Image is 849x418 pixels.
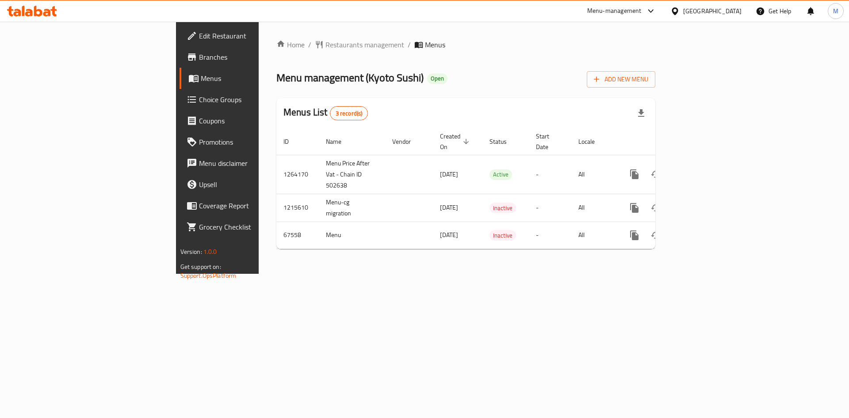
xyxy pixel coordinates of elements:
[199,137,311,147] span: Promotions
[276,128,716,249] table: enhanced table
[283,136,300,147] span: ID
[529,155,571,194] td: -
[180,216,318,238] a: Grocery Checklist
[440,169,458,180] span: [DATE]
[571,155,617,194] td: All
[199,200,311,211] span: Coverage Report
[180,195,318,216] a: Coverage Report
[440,229,458,241] span: [DATE]
[276,39,655,50] nav: breadcrumb
[199,222,311,232] span: Grocery Checklist
[631,103,652,124] div: Export file
[180,270,237,281] a: Support.OpsPlatform
[199,31,311,41] span: Edit Restaurant
[319,222,385,249] td: Menu
[180,46,318,68] a: Branches
[199,52,311,62] span: Branches
[683,6,742,16] div: [GEOGRAPHIC_DATA]
[180,131,318,153] a: Promotions
[624,197,645,219] button: more
[624,164,645,185] button: more
[283,106,368,120] h2: Menus List
[529,194,571,222] td: -
[425,39,445,50] span: Menus
[319,194,385,222] td: Menu-cg migration
[180,153,318,174] a: Menu disclaimer
[276,68,424,88] span: Menu management ( Kyoto Sushi )
[330,106,368,120] div: Total records count
[180,174,318,195] a: Upsell
[833,6,838,16] span: M
[529,222,571,249] td: -
[594,74,648,85] span: Add New Menu
[624,225,645,246] button: more
[180,25,318,46] a: Edit Restaurant
[392,136,422,147] span: Vendor
[330,109,368,118] span: 3 record(s)
[587,71,655,88] button: Add New Menu
[180,68,318,89] a: Menus
[201,73,311,84] span: Menus
[490,203,516,213] span: Inactive
[645,225,666,246] button: Change Status
[427,75,447,82] span: Open
[571,222,617,249] td: All
[490,203,516,213] div: Inactive
[571,194,617,222] td: All
[180,246,202,257] span: Version:
[617,128,716,155] th: Actions
[490,169,512,180] span: Active
[490,169,512,180] div: Active
[578,136,606,147] span: Locale
[180,261,221,272] span: Get support on:
[319,155,385,194] td: Menu Price After Vat - Chain ID 502638
[325,39,404,50] span: Restaurants management
[645,164,666,185] button: Change Status
[490,230,516,241] span: Inactive
[408,39,411,50] li: /
[427,73,447,84] div: Open
[490,136,518,147] span: Status
[180,89,318,110] a: Choice Groups
[199,179,311,190] span: Upsell
[199,115,311,126] span: Coupons
[440,131,472,152] span: Created On
[203,246,217,257] span: 1.0.0
[587,6,642,16] div: Menu-management
[440,202,458,213] span: [DATE]
[180,110,318,131] a: Coupons
[199,158,311,169] span: Menu disclaimer
[199,94,311,105] span: Choice Groups
[536,131,561,152] span: Start Date
[326,136,353,147] span: Name
[645,197,666,219] button: Change Status
[315,39,404,50] a: Restaurants management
